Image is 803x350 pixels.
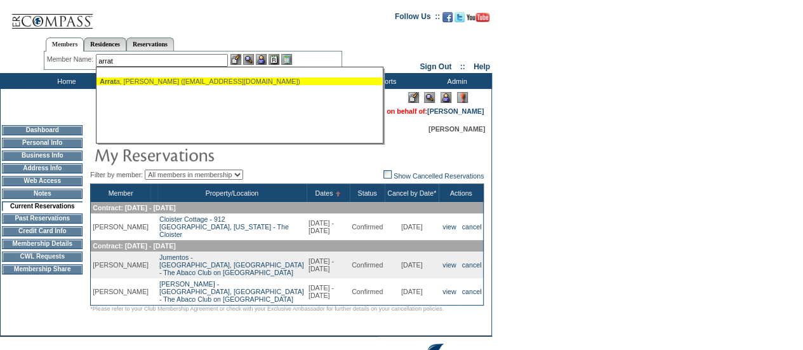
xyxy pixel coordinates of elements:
[94,142,348,167] img: pgTtlMyReservations.gif
[243,54,254,65] img: View
[462,288,482,295] a: cancel
[338,107,484,115] span: You are acting on behalf of:
[307,252,350,278] td: [DATE] - [DATE]
[90,171,143,178] span: Filter by member:
[442,16,453,24] a: Become our fan on Facebook
[281,54,292,65] img: b_calculator.gif
[467,16,489,24] a: Subscribe to our YouTube Channel
[159,215,289,238] a: Cloister Cottage - 912[GEOGRAPHIC_DATA], [US_STATE] - The Cloister
[2,252,83,262] td: CWL Requests
[91,278,150,306] td: [PERSON_NAME]
[350,213,385,240] td: Confirmed
[2,213,83,224] td: Past Reservations
[159,280,304,303] a: [PERSON_NAME] -[GEOGRAPHIC_DATA], [GEOGRAPHIC_DATA] - The Abaco Club on [GEOGRAPHIC_DATA]
[385,252,439,278] td: [DATE]
[2,163,83,173] td: Address Info
[387,189,436,197] a: Cancel by Date*
[2,151,83,161] td: Business Info
[29,73,102,89] td: Home
[455,12,465,22] img: Follow us on Twitter
[455,16,465,24] a: Follow us on Twitter
[2,189,83,199] td: Notes
[109,189,133,197] a: Member
[269,54,279,65] img: Reservations
[91,252,150,278] td: [PERSON_NAME]
[350,252,385,278] td: Confirmed
[46,37,84,51] a: Members
[206,189,259,197] a: Property/Location
[385,278,439,306] td: [DATE]
[2,226,83,236] td: Credit Card Info
[315,189,333,197] a: Dates
[2,201,83,211] td: Current Reservations
[442,223,456,231] a: view
[424,92,435,103] img: View Mode
[457,92,468,103] img: Log Concern/Member Elevation
[91,213,150,240] td: [PERSON_NAME]
[439,184,484,203] th: Actions
[47,54,96,65] div: Member Name:
[93,204,175,212] span: Contract: [DATE] - [DATE]
[307,278,350,306] td: [DATE] - [DATE]
[441,92,451,103] img: Impersonate
[357,189,376,197] a: Status
[442,288,456,295] a: view
[230,54,241,65] img: b_edit.gif
[2,176,83,186] td: Web Access
[462,261,482,269] a: cancel
[395,11,440,26] td: Follow Us ::
[11,3,93,29] img: Compass Home
[126,37,174,51] a: Reservations
[462,223,482,231] a: cancel
[467,13,489,22] img: Subscribe to our YouTube Channel
[93,242,175,250] span: Contract: [DATE] - [DATE]
[442,12,453,22] img: Become our fan on Facebook
[84,37,126,51] a: Residences
[2,239,83,249] td: Membership Details
[383,172,484,180] a: Show Cancelled Reservations
[2,125,83,135] td: Dashboard
[442,261,456,269] a: view
[90,306,444,312] span: *Please refer to your Club Membership Agreement or check with your Exclusive Ambassador for furth...
[420,62,451,71] a: Sign Out
[408,92,419,103] img: Edit Mode
[350,278,385,306] td: Confirmed
[256,54,267,65] img: Impersonate
[159,253,304,276] a: Jumentos -[GEOGRAPHIC_DATA], [GEOGRAPHIC_DATA] - The Abaco Club on [GEOGRAPHIC_DATA]
[460,62,465,71] span: ::
[427,107,484,115] a: [PERSON_NAME]
[2,264,83,274] td: Membership Share
[383,170,392,178] img: chk_off.JPG
[385,213,439,240] td: [DATE]
[100,77,379,85] div: a, [PERSON_NAME] ([EMAIL_ADDRESS][DOMAIN_NAME])
[2,138,83,148] td: Personal Info
[428,125,485,133] span: [PERSON_NAME]
[307,213,350,240] td: [DATE] - [DATE]
[333,191,341,196] img: Ascending
[419,73,492,89] td: Admin
[474,62,490,71] a: Help
[100,77,116,85] span: Arrat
